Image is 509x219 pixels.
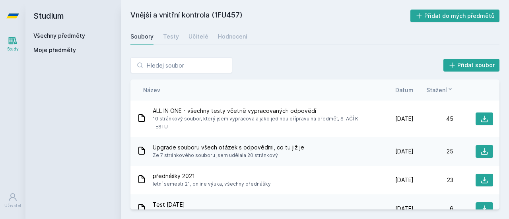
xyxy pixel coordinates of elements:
span: Spoustu nových otázek [153,209,208,217]
span: Moje předměty [33,46,76,54]
a: Testy [163,29,179,45]
span: 10 stránkový soubor, který jsem vypracovala jako jedinou přípravu na předmět, STAČÍ K TESTU [153,115,371,131]
div: Study [7,46,19,52]
span: [DATE] [395,115,414,123]
span: Test [DATE] [153,201,208,209]
button: Přidat soubor [443,59,500,72]
div: Učitelé [188,33,208,41]
span: Ze 7 stránkového souboru jsem udělala 20 stránkový [153,151,304,159]
div: Testy [163,33,179,41]
a: Hodnocení [218,29,247,45]
span: Upgrade souboru všech otázek s odpověďmi, co tu již je [153,143,304,151]
span: ALL IN ONE - všechny testy včetně vypracovaných odpovědí [153,107,371,115]
a: Soubory [130,29,153,45]
span: přednášky 2021 [153,172,271,180]
div: 25 [414,147,453,155]
a: Uživatel [2,188,24,213]
div: Hodnocení [218,33,247,41]
span: [DATE] [395,176,414,184]
span: Stažení [426,86,447,94]
button: Stažení [426,86,453,94]
button: Přidat do mých předmětů [410,10,500,22]
h2: Vnější a vnitřní kontrola (1FU457) [130,10,410,22]
div: Uživatel [4,203,21,209]
button: Datum [395,86,414,94]
input: Hledej soubor [130,57,232,73]
a: Study [2,32,24,56]
span: [DATE] [395,205,414,213]
div: 45 [414,115,453,123]
span: letní semestr 21, online výuka, všechny přednášky [153,180,271,188]
div: 6 [414,205,453,213]
div: Soubory [130,33,153,41]
div: 23 [414,176,453,184]
a: Učitelé [188,29,208,45]
a: Všechny předměty [33,32,85,39]
span: [DATE] [395,147,414,155]
button: Název [143,86,160,94]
